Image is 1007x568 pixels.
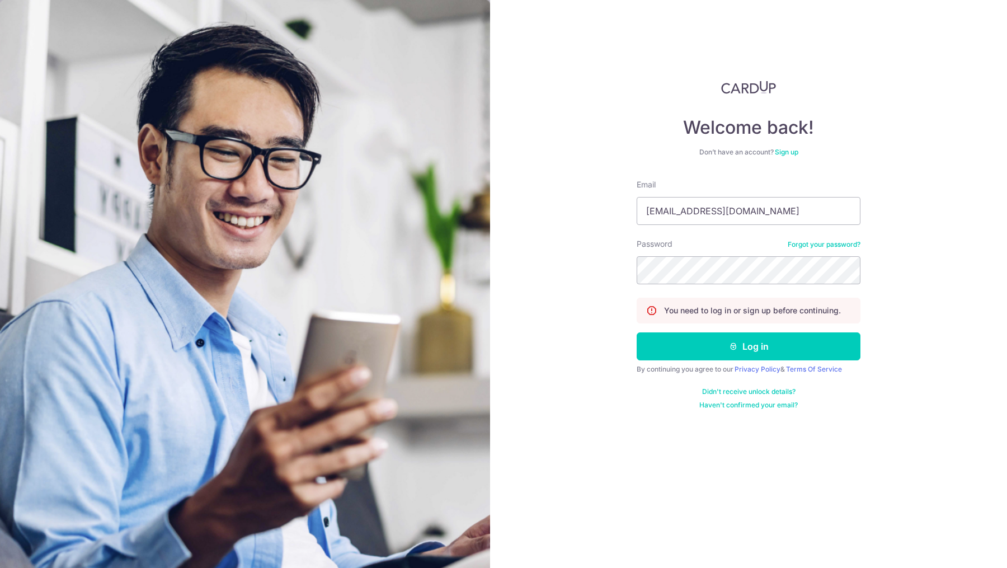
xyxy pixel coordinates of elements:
a: Terms Of Service [786,365,842,373]
div: By continuing you agree to our & [637,365,860,374]
div: Don’t have an account? [637,148,860,157]
p: You need to log in or sign up before continuing. [664,305,841,316]
a: Forgot your password? [788,240,860,249]
label: Email [637,179,656,190]
img: CardUp Logo [721,81,776,94]
a: Haven't confirmed your email? [699,401,798,410]
input: Enter your Email [637,197,860,225]
a: Privacy Policy [735,365,780,373]
a: Didn't receive unlock details? [702,387,796,396]
a: Sign up [775,148,798,156]
label: Password [637,238,672,250]
h4: Welcome back! [637,116,860,139]
button: Log in [637,332,860,360]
